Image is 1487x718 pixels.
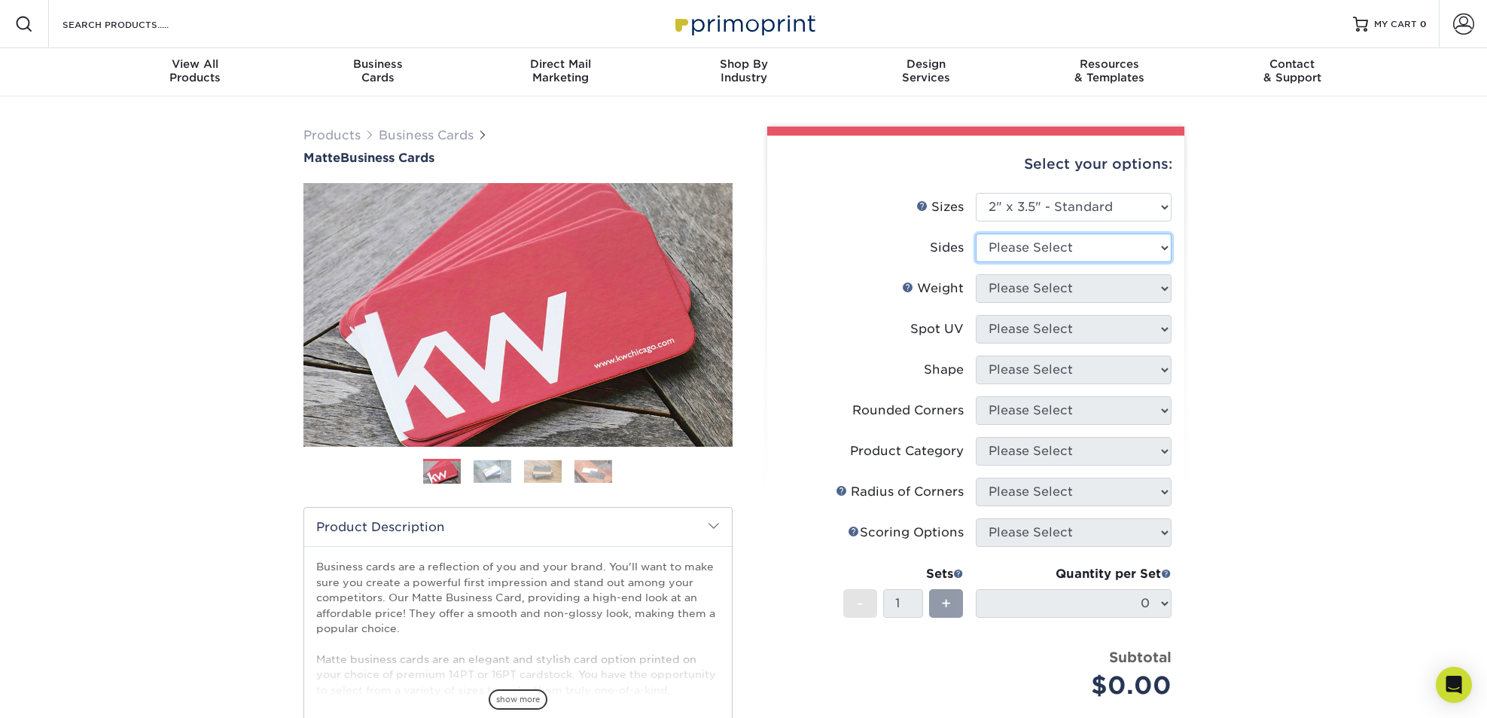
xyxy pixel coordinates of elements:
[286,57,469,71] span: Business
[779,136,1172,193] div: Select your options:
[469,57,652,84] div: Marketing
[303,128,361,142] a: Products
[1201,48,1384,96] a: Contact& Support
[669,8,819,40] img: Primoprint
[836,483,964,501] div: Radius of Corners
[303,151,733,165] a: MatteBusiness Cards
[652,48,835,96] a: Shop ByIndustry
[852,402,964,420] div: Rounded Corners
[941,592,951,615] span: +
[1018,48,1201,96] a: Resources& Templates
[835,57,1018,84] div: Services
[916,198,964,216] div: Sizes
[976,565,1172,583] div: Quantity per Set
[1374,18,1417,31] span: MY CART
[835,48,1018,96] a: DesignServices
[469,48,652,96] a: Direct MailMarketing
[524,460,562,483] img: Business Cards 03
[930,239,964,257] div: Sides
[857,592,864,615] span: -
[489,689,547,710] span: show more
[303,100,733,530] img: Matte 01
[469,57,652,71] span: Direct Mail
[104,57,287,84] div: Products
[574,460,612,483] img: Business Cards 04
[286,48,469,96] a: BusinessCards
[924,361,964,379] div: Shape
[303,151,340,165] span: Matte
[1420,19,1427,29] span: 0
[1201,57,1384,84] div: & Support
[423,454,461,491] img: Business Cards 01
[652,57,835,84] div: Industry
[902,280,964,298] div: Weight
[1018,57,1201,84] div: & Templates
[61,15,208,33] input: SEARCH PRODUCTS.....
[1201,57,1384,71] span: Contact
[652,57,835,71] span: Shop By
[848,524,964,542] div: Scoring Options
[910,320,964,338] div: Spot UV
[1018,57,1201,71] span: Resources
[304,508,732,546] h2: Product Description
[850,442,964,460] div: Product Category
[104,48,287,96] a: View AllProducts
[987,668,1172,704] div: $0.00
[843,565,964,583] div: Sets
[379,128,474,142] a: Business Cards
[1109,649,1172,665] strong: Subtotal
[1436,667,1472,703] div: Open Intercom Messenger
[104,57,287,71] span: View All
[835,57,1018,71] span: Design
[474,460,511,483] img: Business Cards 02
[303,151,733,165] h1: Business Cards
[286,57,469,84] div: Cards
